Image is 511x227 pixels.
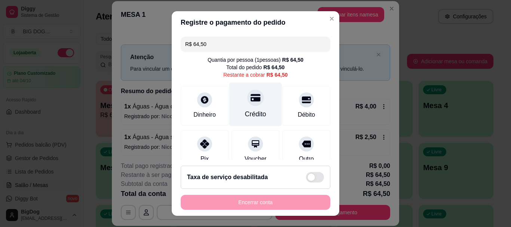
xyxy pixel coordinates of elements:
header: Registre o pagamento do pedido [172,11,339,34]
div: Quantia por pessoa ( 1 pessoas) [208,56,303,64]
div: Total do pedido [226,64,285,71]
input: Ex.: hambúrguer de cordeiro [185,37,326,52]
div: R$ 64,50 [266,71,288,79]
button: Close [326,13,338,25]
div: R$ 64,50 [282,56,303,64]
div: Dinheiro [193,110,216,119]
div: Voucher [245,154,267,163]
div: Crédito [245,110,266,119]
div: R$ 64,50 [263,64,285,71]
div: Débito [298,110,315,119]
h2: Taxa de serviço desabilitada [187,173,268,182]
div: Pix [201,154,209,163]
div: Restante a cobrar [223,71,288,79]
div: Outro [299,154,314,163]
